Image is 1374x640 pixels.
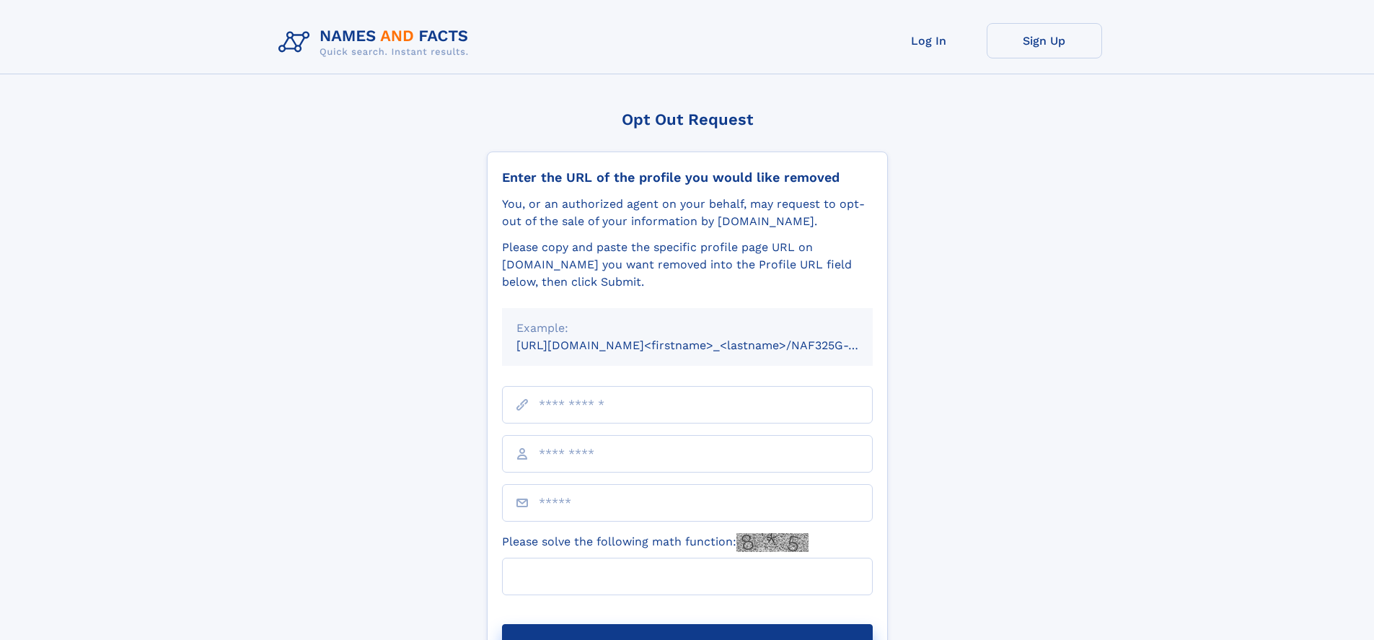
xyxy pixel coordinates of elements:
[502,533,809,552] label: Please solve the following math function:
[502,239,873,291] div: Please copy and paste the specific profile page URL on [DOMAIN_NAME] you want removed into the Pr...
[502,170,873,185] div: Enter the URL of the profile you would like removed
[487,110,888,128] div: Opt Out Request
[502,196,873,230] div: You, or an authorized agent on your behalf, may request to opt-out of the sale of your informatio...
[987,23,1102,58] a: Sign Up
[516,320,858,337] div: Example:
[273,23,480,62] img: Logo Names and Facts
[516,338,900,352] small: [URL][DOMAIN_NAME]<firstname>_<lastname>/NAF325G-xxxxxxxx
[871,23,987,58] a: Log In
